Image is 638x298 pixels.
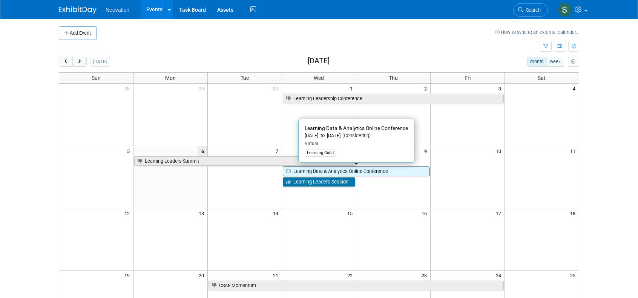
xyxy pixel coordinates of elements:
img: Susan Hurrell [558,3,572,17]
span: 25 [569,270,579,280]
a: Learning Leadership Conference [283,94,504,104]
span: Tue [241,75,249,81]
span: 12 [124,208,133,218]
span: Neovation [106,7,129,13]
span: 7 [275,146,282,156]
button: next [72,57,86,67]
span: 20 [198,270,207,280]
span: 15 [347,208,356,218]
span: Fri [465,75,471,81]
span: 10 [495,146,505,156]
button: [DATE] [90,57,110,67]
span: 13 [198,208,207,218]
span: 4 [572,84,579,93]
span: 24 [495,270,505,280]
div: Learning Guild [305,150,336,156]
button: Add Event [59,26,97,40]
button: week [547,57,564,67]
span: 14 [272,208,282,218]
button: prev [59,57,73,67]
button: month [527,57,547,67]
span: 21 [272,270,282,280]
a: Learning Leaders Summit [134,156,355,166]
button: myCustomButton [568,57,579,67]
span: 19 [124,270,133,280]
span: Search [523,7,541,13]
span: 23 [421,270,430,280]
a: Search [513,3,548,17]
div: [DATE] to [DATE] [305,133,408,139]
span: Sun [92,75,101,81]
span: (Considering) [340,133,371,138]
span: 6 [198,146,207,156]
span: 1 [349,84,356,93]
span: 2 [423,84,430,93]
span: Thu [389,75,398,81]
span: 22 [347,270,356,280]
a: How to sync to an external calendar... [495,29,579,35]
a: CSAE Momentum [209,281,503,290]
img: ExhibitDay [59,6,97,14]
span: 11 [569,146,579,156]
span: Learning Data & Analytics Online Conference [305,125,408,131]
span: 28 [124,84,133,93]
span: 17 [495,208,505,218]
i: Personalize Calendar [571,60,576,64]
span: 5 [126,146,133,156]
span: 30 [272,84,282,93]
a: Learning Leaders Session [283,177,355,187]
span: 9 [423,146,430,156]
span: 18 [569,208,579,218]
h2: [DATE] [308,57,330,65]
span: Mon [165,75,176,81]
span: Wed [314,75,324,81]
span: 3 [498,84,505,93]
span: Virtual [305,141,318,146]
span: Sat [538,75,546,81]
span: 29 [198,84,207,93]
a: Learning Data & Analytics Online Conference [283,167,429,176]
span: 16 [421,208,430,218]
